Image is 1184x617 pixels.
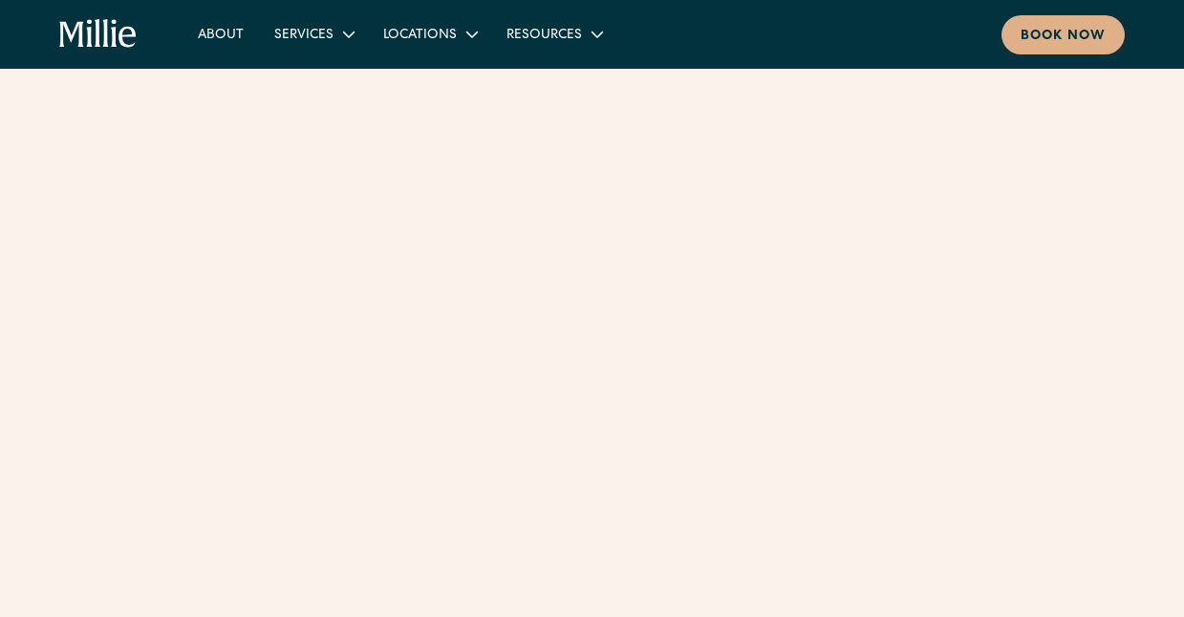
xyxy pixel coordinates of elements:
[383,26,457,46] div: Locations
[368,18,491,50] div: Locations
[59,19,137,50] a: home
[506,26,582,46] div: Resources
[1001,15,1125,54] a: Book now
[183,18,259,50] a: About
[274,26,334,46] div: Services
[491,18,616,50] div: Resources
[259,18,368,50] div: Services
[1021,27,1106,47] div: Book now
